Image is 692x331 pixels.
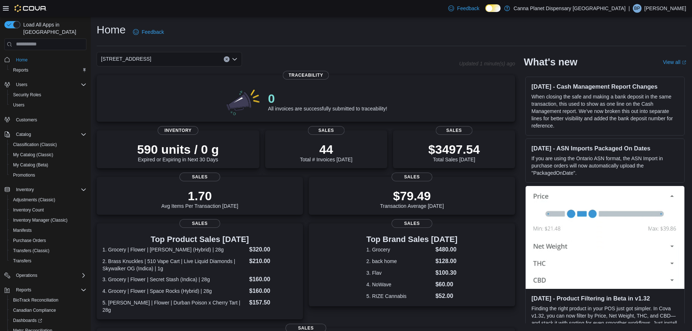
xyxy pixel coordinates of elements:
a: Promotions [10,171,38,179]
span: Classification (Classic) [10,140,86,149]
span: Operations [16,273,37,278]
button: Reports [7,65,89,75]
button: Clear input [224,56,230,62]
p: 590 units / 0 g [137,142,219,157]
span: Customers [13,115,86,124]
a: Manifests [10,226,35,235]
dt: 5. [PERSON_NAME] | Flower | Durban Poison x Cherry Tart | 28g [102,299,246,314]
img: Cova [15,5,47,12]
button: Users [13,80,30,89]
h2: What's new [524,56,577,68]
span: My Catalog (Classic) [13,152,53,158]
dd: $52.00 [436,292,458,300]
span: My Catalog (Beta) [10,161,86,169]
button: Home [1,55,89,65]
div: Binal Patel [633,4,642,13]
span: BioTrack Reconciliation [10,296,86,304]
p: When closing the safe and making a bank deposit in the same transaction, this used to show as one... [531,93,679,129]
span: Security Roles [13,92,41,98]
dt: 2. Brass Knuckles | 510 Vape Cart | Live Liquid Diamonds | Skywalker OG (Indica) | 1g [102,258,246,272]
span: Inventory [13,185,86,194]
span: Inventory Count [10,206,86,214]
span: My Catalog (Beta) [13,162,48,168]
span: Feedback [457,5,479,12]
a: Reports [10,66,31,74]
h3: [DATE] - Cash Management Report Changes [531,83,679,90]
span: Feedback [142,28,164,36]
button: Transfers [7,256,89,266]
a: Adjustments (Classic) [10,195,58,204]
a: View allExternal link [663,59,686,65]
button: Catalog [1,129,89,140]
h3: [DATE] - Product Filtering in Beta in v1.32 [531,295,679,302]
a: My Catalog (Classic) [10,150,56,159]
dt: 3. Flav [367,269,433,276]
a: Classification (Classic) [10,140,60,149]
span: Adjustments (Classic) [13,197,55,203]
button: Customers [1,114,89,125]
div: Avg Items Per Transaction [DATE] [161,189,238,209]
dd: $128.00 [436,257,458,266]
a: Dashboards [7,315,89,326]
div: Total # Invoices [DATE] [300,142,352,162]
span: Sales [179,219,220,228]
a: Feedback [445,1,482,16]
button: Users [1,80,89,90]
p: Canna Planet Dispensary [GEOGRAPHIC_DATA] [514,4,626,13]
span: Customers [16,117,37,123]
p: $79.49 [380,189,444,203]
span: Catalog [16,132,31,137]
span: Dashboards [13,318,42,323]
span: [STREET_ADDRESS] [101,55,151,63]
a: Dashboards [10,316,45,325]
a: Transfers (Classic) [10,246,52,255]
span: Transfers [13,258,31,264]
button: Adjustments (Classic) [7,195,89,205]
span: Canadian Compliance [10,306,86,315]
span: BioTrack Reconciliation [13,297,58,303]
span: Adjustments (Classic) [10,195,86,204]
a: Customers [13,116,40,124]
span: Inventory [158,126,198,135]
p: Updated 1 minute(s) ago [459,61,515,66]
span: Inventory Manager (Classic) [13,217,68,223]
dt: 4. NoWave [367,281,433,288]
button: My Catalog (Classic) [7,150,89,160]
span: Sales [436,126,473,135]
span: Sales [179,173,220,181]
a: Home [13,56,31,64]
button: Operations [1,270,89,280]
span: Users [13,80,86,89]
dd: $100.30 [436,269,458,277]
div: Expired or Expiring in Next 30 Days [137,142,219,162]
a: Feedback [130,25,167,39]
button: Reports [1,285,89,295]
p: If you are using the Ontario ASN format, the ASN Import in purchase orders will now automatically... [531,155,679,177]
a: Purchase Orders [10,236,49,245]
button: Inventory [1,185,89,195]
a: BioTrack Reconciliation [10,296,61,304]
span: Inventory [16,187,34,193]
span: BP [634,4,640,13]
button: My Catalog (Beta) [7,160,89,170]
span: Inventory Manager (Classic) [10,216,86,225]
span: Load All Apps in [GEOGRAPHIC_DATA] [20,21,86,36]
button: Transfers (Classic) [7,246,89,256]
dd: $60.00 [436,280,458,289]
dd: $160.00 [249,287,297,295]
span: Reports [13,67,28,73]
dt: 1. Grocery | Flower | [PERSON_NAME] (Hybrid) | 28g [102,246,246,253]
a: Inventory Count [10,206,47,214]
input: Dark Mode [485,4,501,12]
button: Inventory Count [7,205,89,215]
span: Traceability [283,71,329,80]
button: Canadian Compliance [7,305,89,315]
button: BioTrack Reconciliation [7,295,89,305]
span: Purchase Orders [10,236,86,245]
p: 1.70 [161,189,238,203]
span: Catalog [13,130,86,139]
dd: $160.00 [249,275,297,284]
dd: $480.00 [436,245,458,254]
span: Classification (Classic) [13,142,57,148]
